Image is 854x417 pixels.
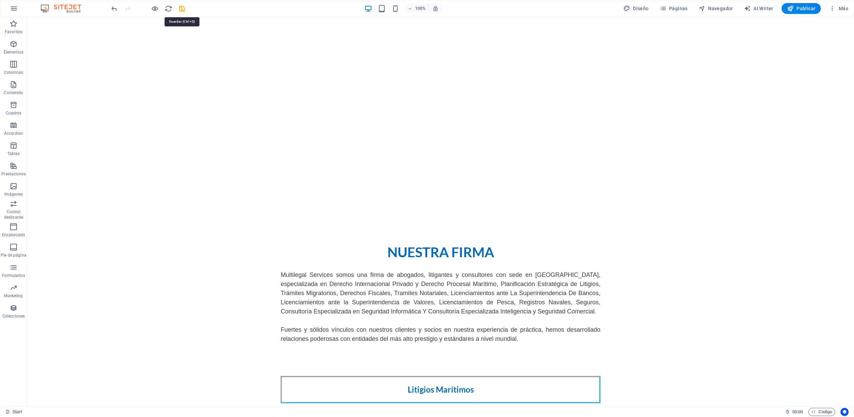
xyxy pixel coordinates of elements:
p: Encabezado [2,232,25,238]
button: save [178,4,186,13]
span: Páginas [660,5,688,12]
p: Colecciones [2,313,25,319]
button: Más [826,3,851,14]
p: Formularios [2,273,25,278]
span: Código [811,408,832,416]
div: Diseño (Ctrl+Alt+Y) [621,3,652,14]
span: AI Writer [744,5,773,12]
button: Usercentrics [840,408,849,416]
span: 00 00 [792,408,803,416]
i: Volver a cargar página [165,5,172,13]
a: Haz clic para cancelar la selección y doble clic para abrir páginas [5,408,22,416]
button: Código [808,408,835,416]
p: Accordion [4,131,23,136]
span: Diseño [623,5,649,12]
p: Cuadros [6,110,22,116]
p: Marketing [4,293,23,299]
p: Contenido [4,90,23,95]
button: Diseño [621,3,652,14]
span: : [797,409,798,414]
p: Elementos [4,49,23,55]
p: Tablas [7,151,20,156]
button: Páginas [657,3,690,14]
img: Editor Logo [39,4,90,13]
h6: 100% [415,4,426,13]
h6: Tiempo de la sesión [785,408,803,416]
p: Columnas [4,70,23,75]
p: Favoritos [5,29,22,35]
button: Navegador [696,3,736,14]
span: Publicar [787,5,816,12]
button: Publicar [782,3,821,14]
i: Al redimensionar, ajustar el nivel de zoom automáticamente para ajustarse al dispositivo elegido. [432,5,439,12]
button: AI Writer [741,3,776,14]
i: Deshacer: Cambiar texto (Ctrl+Z) [110,5,118,13]
p: Imágenes [4,192,23,197]
p: Pie de página [1,253,26,258]
button: reload [164,4,172,13]
button: Haz clic para salir del modo de previsualización y seguir editando [151,4,159,13]
p: Prestaciones [1,171,25,177]
span: Navegador [699,5,733,12]
button: undo [110,4,118,13]
button: 100% [405,4,429,13]
span: Más [829,5,848,12]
